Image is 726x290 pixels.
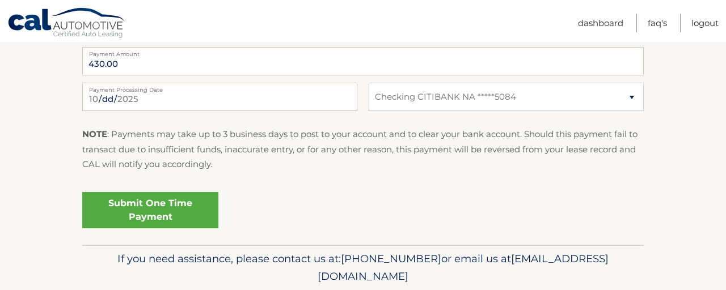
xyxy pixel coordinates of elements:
[691,14,719,32] a: Logout
[82,129,107,139] strong: NOTE
[82,83,357,92] label: Payment Processing Date
[7,7,126,40] a: Cal Automotive
[648,14,667,32] a: FAQ's
[341,252,441,265] span: [PHONE_NUMBER]
[82,83,357,111] input: Payment Date
[578,14,623,32] a: Dashboard
[82,192,218,228] a: Submit One Time Payment
[82,47,644,75] input: Payment Amount
[90,250,636,286] p: If you need assistance, please contact us at: or email us at
[82,127,644,172] p: : Payments may take up to 3 business days to post to your account and to clear your bank account....
[82,47,644,56] label: Payment Amount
